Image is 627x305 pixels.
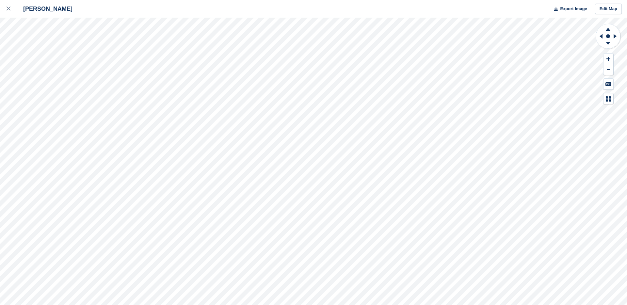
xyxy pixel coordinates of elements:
span: Export Image [560,6,587,12]
button: Zoom In [603,54,613,64]
button: Keyboard Shortcuts [603,79,613,89]
a: Edit Map [595,4,622,14]
button: Map Legend [603,93,613,104]
button: Zoom Out [603,64,613,75]
button: Export Image [550,4,587,14]
div: [PERSON_NAME] [17,5,72,13]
